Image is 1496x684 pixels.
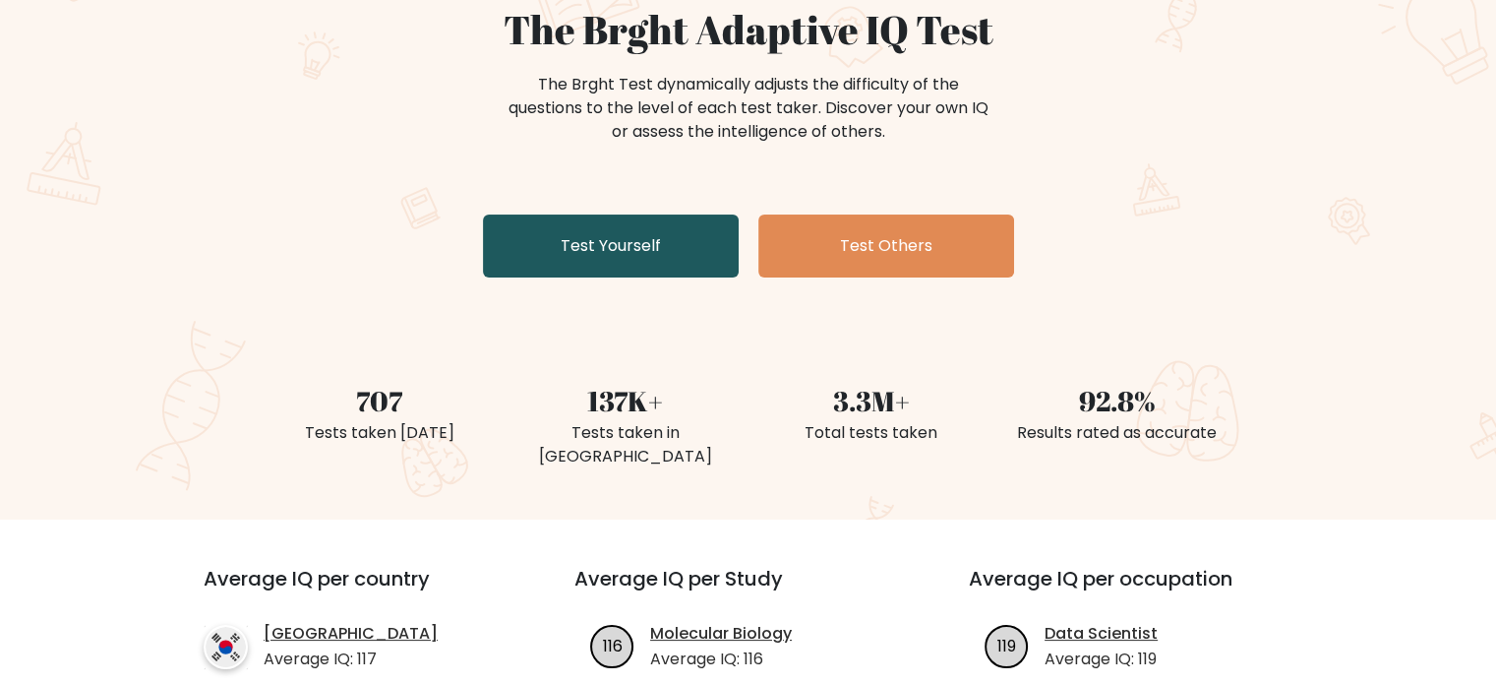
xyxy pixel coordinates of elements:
[503,73,994,144] div: The Brght Test dynamically adjusts the difficulty of the questions to the level of each test take...
[603,634,623,656] text: 116
[1045,648,1158,671] p: Average IQ: 119
[969,567,1316,614] h3: Average IQ per occupation
[1006,421,1228,445] div: Results rated as accurate
[269,380,491,421] div: 707
[204,625,248,669] img: country
[514,380,737,421] div: 137K+
[760,380,983,421] div: 3.3M+
[264,622,438,646] a: [GEOGRAPHIC_DATA]
[758,215,1014,278] a: Test Others
[760,421,983,445] div: Total tests taken
[264,648,438,671] p: Average IQ: 117
[483,215,739,278] a: Test Yourself
[997,634,1016,656] text: 119
[269,421,491,445] div: Tests taken [DATE]
[269,6,1228,53] h1: The Brght Adaptive IQ Test
[1006,380,1228,421] div: 92.8%
[650,648,792,671] p: Average IQ: 116
[650,622,792,646] a: Molecular Biology
[1045,622,1158,646] a: Data Scientist
[204,567,504,614] h3: Average IQ per country
[514,421,737,468] div: Tests taken in [GEOGRAPHIC_DATA]
[574,567,922,614] h3: Average IQ per Study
